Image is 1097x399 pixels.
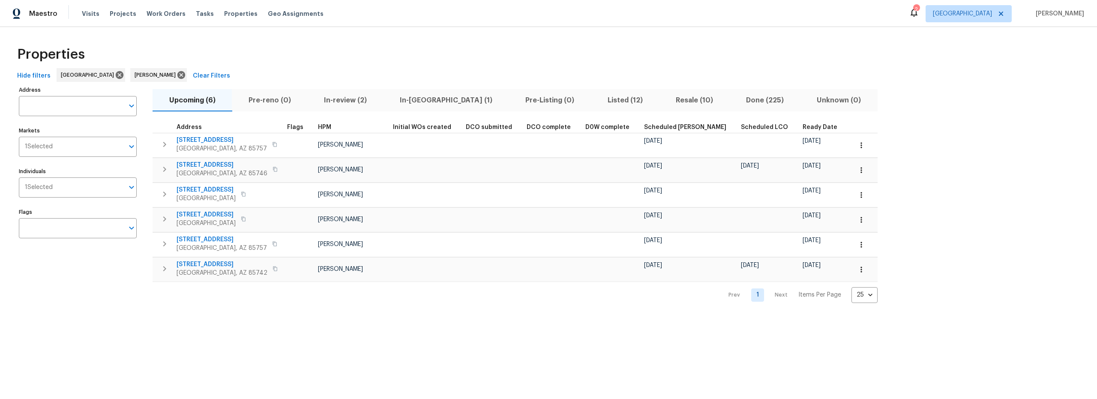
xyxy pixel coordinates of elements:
[237,94,302,106] span: Pre-reno (0)
[803,237,821,243] span: [DATE]
[25,184,53,191] span: 1 Selected
[19,169,137,174] label: Individuals
[189,68,234,84] button: Clear Filters
[57,68,125,82] div: [GEOGRAPHIC_DATA]
[318,216,363,222] span: [PERSON_NAME]
[803,213,821,219] span: [DATE]
[527,124,571,130] span: DCO complete
[19,87,137,93] label: Address
[720,287,878,303] nav: Pagination Navigation
[806,94,872,106] span: Unknown (0)
[177,186,236,194] span: [STREET_ADDRESS]
[596,94,654,106] span: Listed (12)
[29,9,57,18] span: Maestro
[19,128,137,133] label: Markets
[126,181,138,193] button: Open
[318,192,363,198] span: [PERSON_NAME]
[664,94,724,106] span: Resale (10)
[17,71,51,81] span: Hide filters
[393,124,451,130] span: Initial WOs created
[82,9,99,18] span: Visits
[933,9,992,18] span: [GEOGRAPHIC_DATA]
[25,143,53,150] span: 1 Selected
[224,9,258,18] span: Properties
[644,124,726,130] span: Scheduled [PERSON_NAME]
[110,9,136,18] span: Projects
[177,169,267,178] span: [GEOGRAPHIC_DATA], AZ 85746
[177,244,267,252] span: [GEOGRAPHIC_DATA], AZ 85757
[741,262,759,268] span: [DATE]
[741,163,759,169] span: [DATE]
[177,235,267,244] span: [STREET_ADDRESS]
[751,288,764,302] a: Goto page 1
[19,210,137,215] label: Flags
[644,262,662,268] span: [DATE]
[318,266,363,272] span: [PERSON_NAME]
[135,71,179,79] span: [PERSON_NAME]
[803,188,821,194] span: [DATE]
[514,94,586,106] span: Pre-Listing (0)
[803,163,821,169] span: [DATE]
[644,138,662,144] span: [DATE]
[803,138,821,144] span: [DATE]
[126,222,138,234] button: Open
[193,71,230,81] span: Clear Filters
[585,124,629,130] span: D0W complete
[913,5,919,14] div: 2
[177,260,267,269] span: [STREET_ADDRESS]
[466,124,512,130] span: DCO submitted
[803,262,821,268] span: [DATE]
[268,9,324,18] span: Geo Assignments
[803,124,837,130] span: Ready Date
[318,124,331,130] span: HPM
[130,68,187,82] div: [PERSON_NAME]
[177,269,267,277] span: [GEOGRAPHIC_DATA], AZ 85742
[196,11,214,17] span: Tasks
[177,219,236,228] span: [GEOGRAPHIC_DATA]
[158,94,227,106] span: Upcoming (6)
[644,237,662,243] span: [DATE]
[798,291,841,299] p: Items Per Page
[177,124,202,130] span: Address
[14,68,54,84] button: Hide filters
[177,210,236,219] span: [STREET_ADDRESS]
[735,94,795,106] span: Done (225)
[312,94,378,106] span: In-review (2)
[61,71,117,79] span: [GEOGRAPHIC_DATA]
[644,213,662,219] span: [DATE]
[644,163,662,169] span: [DATE]
[177,161,267,169] span: [STREET_ADDRESS]
[287,124,303,130] span: Flags
[177,194,236,203] span: [GEOGRAPHIC_DATA]
[644,188,662,194] span: [DATE]
[851,284,878,306] div: 25
[389,94,504,106] span: In-[GEOGRAPHIC_DATA] (1)
[318,167,363,173] span: [PERSON_NAME]
[126,141,138,153] button: Open
[318,241,363,247] span: [PERSON_NAME]
[17,50,85,59] span: Properties
[741,124,788,130] span: Scheduled LCO
[1032,9,1084,18] span: [PERSON_NAME]
[177,136,267,144] span: [STREET_ADDRESS]
[126,100,138,112] button: Open
[318,142,363,148] span: [PERSON_NAME]
[147,9,186,18] span: Work Orders
[177,144,267,153] span: [GEOGRAPHIC_DATA], AZ 85757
